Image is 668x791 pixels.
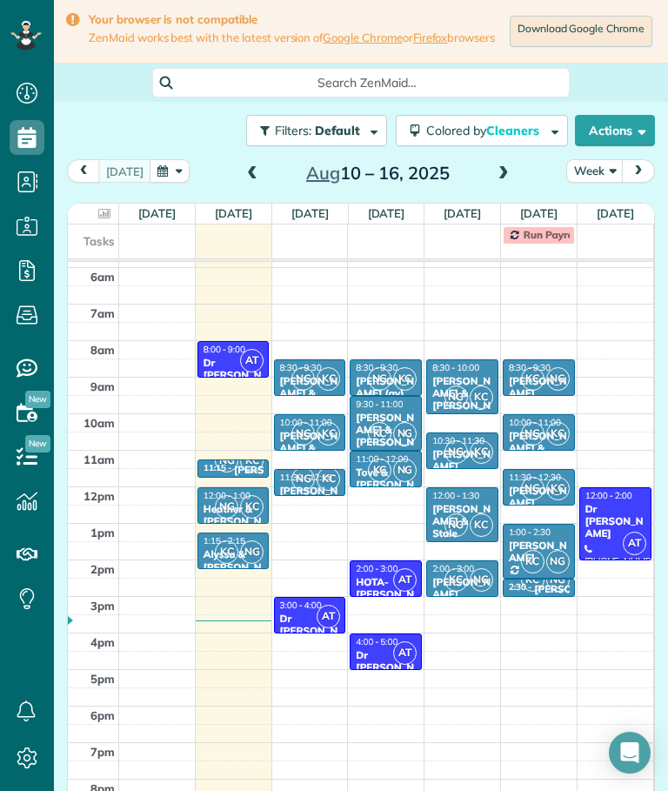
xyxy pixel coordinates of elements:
span: 1pm [90,526,115,540]
span: NG [521,422,544,446]
span: 11:00 - 12:00 [356,453,408,465]
button: Week [566,159,624,183]
span: KC [470,440,493,464]
div: Dr [PERSON_NAME] [355,649,417,687]
h2: 10 – 16, 2025 [269,164,486,183]
span: KC [317,467,340,491]
span: AT [393,641,417,665]
strong: Your browser is not compatible [89,12,495,27]
span: 12:00 - 1:00 [204,490,250,501]
div: [PERSON_NAME] & [PERSON_NAME] (LV) [279,430,341,480]
button: Colored byCleaners [396,115,568,146]
a: [DATE] [291,206,329,220]
span: KC [393,367,417,391]
div: Alyssa & [PERSON_NAME] [203,548,264,586]
span: AT [623,532,646,555]
span: NG [215,495,238,519]
span: NG [291,422,315,446]
div: [PERSON_NAME] & [PERSON_NAME] [508,430,570,480]
span: 7am [90,306,115,320]
button: prev [67,159,100,183]
span: 1:15 - 2:15 [204,535,245,546]
div: [PERSON_NAME] [431,448,493,473]
span: NG [546,550,570,573]
span: NG [291,367,315,391]
span: KC [368,459,391,482]
span: 8am [90,343,115,357]
span: 7pm [90,745,115,759]
div: [PERSON_NAME] & [PERSON_NAME] [355,412,417,462]
span: 9:30 - 11:00 [356,399,403,410]
span: 11:30 - 12:30 [509,472,561,483]
span: 9am [90,379,115,393]
a: Google Chrome [323,30,403,44]
span: KC [317,422,340,446]
span: KC [444,568,468,592]
button: Filters: Default [246,115,387,146]
span: 12pm [83,489,115,503]
span: NG [291,467,315,491]
a: [DATE] [444,206,481,220]
span: NG [521,477,544,500]
div: [PERSON_NAME] [508,375,570,400]
span: 4pm [90,635,115,649]
span: 4:00 - 5:00 [356,636,397,647]
button: [DATE] [98,159,151,183]
span: 12:00 - 2:00 [585,490,632,501]
span: 2:00 - 3:00 [432,563,474,574]
span: KC [215,540,238,564]
span: 8:30 - 9:30 [509,362,551,373]
div: [PERSON_NAME] [508,485,570,510]
div: Dr [PERSON_NAME] [279,613,341,650]
div: Heather & [PERSON_NAME] [203,503,264,540]
a: Firefox [413,30,448,44]
span: NG [393,459,417,482]
span: 2:00 - 3:00 [356,563,397,574]
span: 10:00 - 11:00 [509,417,561,428]
span: NG [546,367,570,391]
a: [DATE] [215,206,252,220]
span: 10am [83,416,115,430]
div: HOTA-[PERSON_NAME] [355,576,417,613]
div: Tove & [PERSON_NAME] (tc) [355,466,417,504]
span: Colored by [426,123,545,138]
div: [PERSON_NAME] & [PERSON_NAME] (LV) [279,375,341,426]
span: Filters: [275,123,311,138]
span: 8:30 - 9:30 [280,362,322,373]
span: KC [240,449,264,473]
span: 10:00 - 11:00 [280,417,332,428]
a: [DATE] [520,206,558,220]
div: [PERSON_NAME] & [PERSON_NAME] [431,375,493,426]
span: NG [215,449,238,473]
span: 11am [83,452,115,466]
div: [PERSON_NAME] [431,576,493,601]
div: Open Intercom Messenger [609,732,651,774]
div: [PERSON_NAME] (qv) [355,375,417,400]
div: [PERSON_NAME] (LV) [279,485,341,510]
span: KC [317,367,340,391]
span: 1:00 - 2:30 [509,526,551,538]
span: NG [444,440,468,464]
a: Download Google Chrome [510,16,652,47]
span: 8:30 - 10:00 [432,362,479,373]
span: KC [240,495,264,519]
span: NG [368,367,391,391]
span: 8:00 - 9:00 [204,344,245,355]
a: Filters: Default [237,115,387,146]
span: KC [521,568,544,592]
span: NG [470,568,493,592]
span: Default [315,123,361,138]
span: Cleaners [486,123,542,138]
span: 5pm [90,672,115,686]
div: Dr [PERSON_NAME] [203,357,264,394]
span: New [25,435,50,452]
span: 11:30 - 12:15 [280,472,332,483]
a: [DATE] [138,206,176,220]
span: NG [444,513,468,537]
a: [DATE] [597,206,634,220]
span: ZenMaid works best with the latest version of or browsers [89,30,495,45]
div: Dr [PERSON_NAME] [584,503,646,540]
span: 8:30 - 9:30 [356,362,397,373]
span: KC [470,385,493,409]
span: NG [240,540,264,564]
